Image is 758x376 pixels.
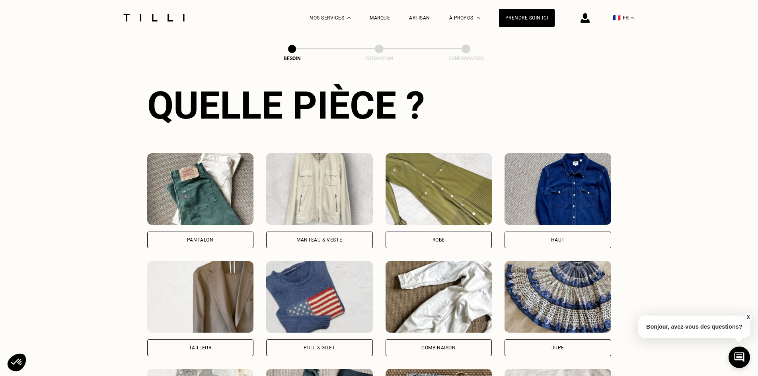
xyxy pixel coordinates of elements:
img: Tilli retouche votre Jupe [505,261,611,333]
div: Estimation [339,56,419,61]
div: Quelle pièce ? [147,83,611,128]
img: Tilli retouche votre Pull & gilet [266,261,373,333]
div: Robe [433,238,445,242]
img: Tilli retouche votre Combinaison [386,261,492,333]
img: icône connexion [581,13,590,23]
div: Manteau & Veste [296,238,342,242]
img: Tilli retouche votre Robe [386,153,492,225]
img: Tilli retouche votre Haut [505,153,611,225]
img: Tilli retouche votre Tailleur [147,261,254,333]
div: Jupe [551,345,564,350]
div: Pull & gilet [304,345,335,350]
span: 🇫🇷 [613,14,621,21]
div: Haut [551,238,565,242]
img: Tilli retouche votre Manteau & Veste [266,153,373,225]
div: Pantalon [187,238,214,242]
img: Logo du service de couturière Tilli [121,14,187,21]
img: menu déroulant [631,17,634,19]
div: Tailleur [189,345,212,350]
div: Besoin [252,56,332,61]
img: Tilli retouche votre Pantalon [147,153,254,225]
img: Menu déroulant à propos [477,17,480,19]
p: Bonjour, avez-vous des questions? [638,316,750,338]
img: Menu déroulant [347,17,351,19]
div: Confirmation [426,56,506,61]
button: X [744,313,752,321]
a: Marque [370,15,390,21]
a: Artisan [409,15,430,21]
div: Combinaison [421,345,456,350]
a: Prendre soin ici [499,9,555,27]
